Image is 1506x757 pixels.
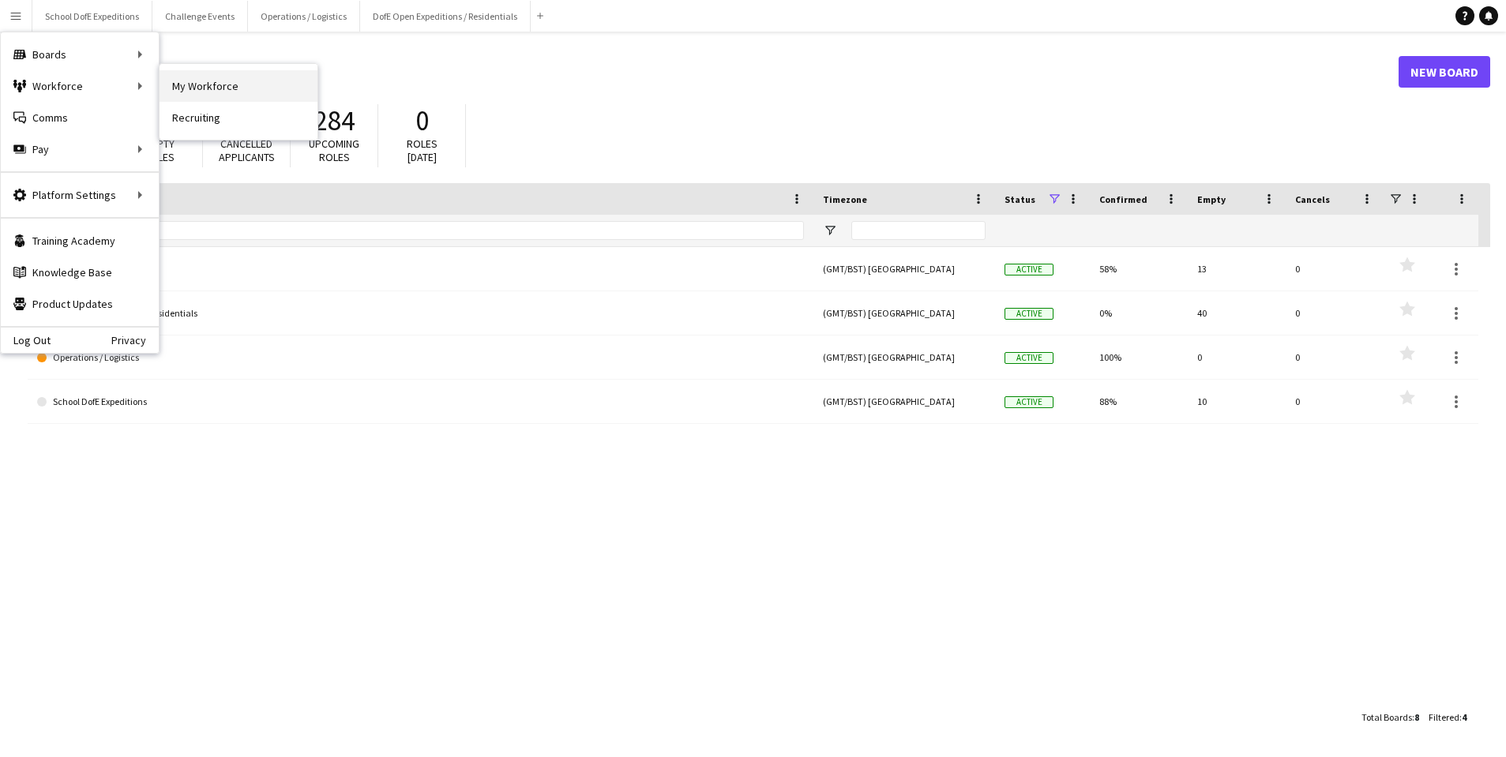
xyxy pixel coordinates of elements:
[1188,380,1286,423] div: 10
[1286,380,1384,423] div: 0
[1,70,159,102] div: Workforce
[1090,335,1188,379] div: 100%
[1295,193,1330,205] span: Cancels
[1,39,159,70] div: Boards
[1,225,159,257] a: Training Academy
[1,257,159,288] a: Knowledge Base
[1005,308,1053,320] span: Active
[1005,396,1053,408] span: Active
[813,291,995,335] div: (GMT/BST) [GEOGRAPHIC_DATA]
[813,247,995,290] div: (GMT/BST) [GEOGRAPHIC_DATA]
[823,193,867,205] span: Timezone
[360,1,531,32] button: DofE Open Expeditions / Residentials
[1429,711,1459,723] span: Filtered
[1361,702,1419,733] div: :
[37,247,804,291] a: Challenge Events
[1,133,159,165] div: Pay
[415,103,429,138] span: 0
[1005,352,1053,364] span: Active
[1005,264,1053,275] span: Active
[152,1,248,32] button: Challenge Events
[219,137,275,164] span: Cancelled applicants
[407,137,438,164] span: Roles [DATE]
[111,334,159,347] a: Privacy
[37,335,804,380] a: Operations / Logistics
[851,221,986,240] input: Timezone Filter Input
[160,70,317,102] a: My Workforce
[37,291,804,335] a: DofE Open Expeditions / Residentials
[66,221,804,240] input: Board name Filter Input
[1,288,159,320] a: Product Updates
[1361,711,1412,723] span: Total Boards
[1399,56,1490,88] a: New Board
[1414,711,1419,723] span: 8
[1,102,159,133] a: Comms
[1090,380,1188,423] div: 88%
[1188,247,1286,290] div: 13
[813,380,995,423] div: (GMT/BST) [GEOGRAPHIC_DATA]
[1197,193,1226,205] span: Empty
[1090,291,1188,335] div: 0%
[28,60,1399,84] h1: Boards
[1286,335,1384,379] div: 0
[823,223,837,238] button: Open Filter Menu
[813,335,995,379] div: (GMT/BST) [GEOGRAPHIC_DATA]
[1,179,159,211] div: Platform Settings
[314,103,355,138] span: 284
[1188,291,1286,335] div: 40
[1462,711,1467,723] span: 4
[1286,291,1384,335] div: 0
[1286,247,1384,290] div: 0
[1,334,51,347] a: Log Out
[160,102,317,133] a: Recruiting
[1005,193,1035,205] span: Status
[309,137,359,164] span: Upcoming roles
[1188,335,1286,379] div: 0
[32,1,152,32] button: School DofE Expeditions
[1090,247,1188,290] div: 58%
[248,1,360,32] button: Operations / Logistics
[1429,702,1467,733] div: :
[37,380,804,424] a: School DofE Expeditions
[1099,193,1147,205] span: Confirmed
